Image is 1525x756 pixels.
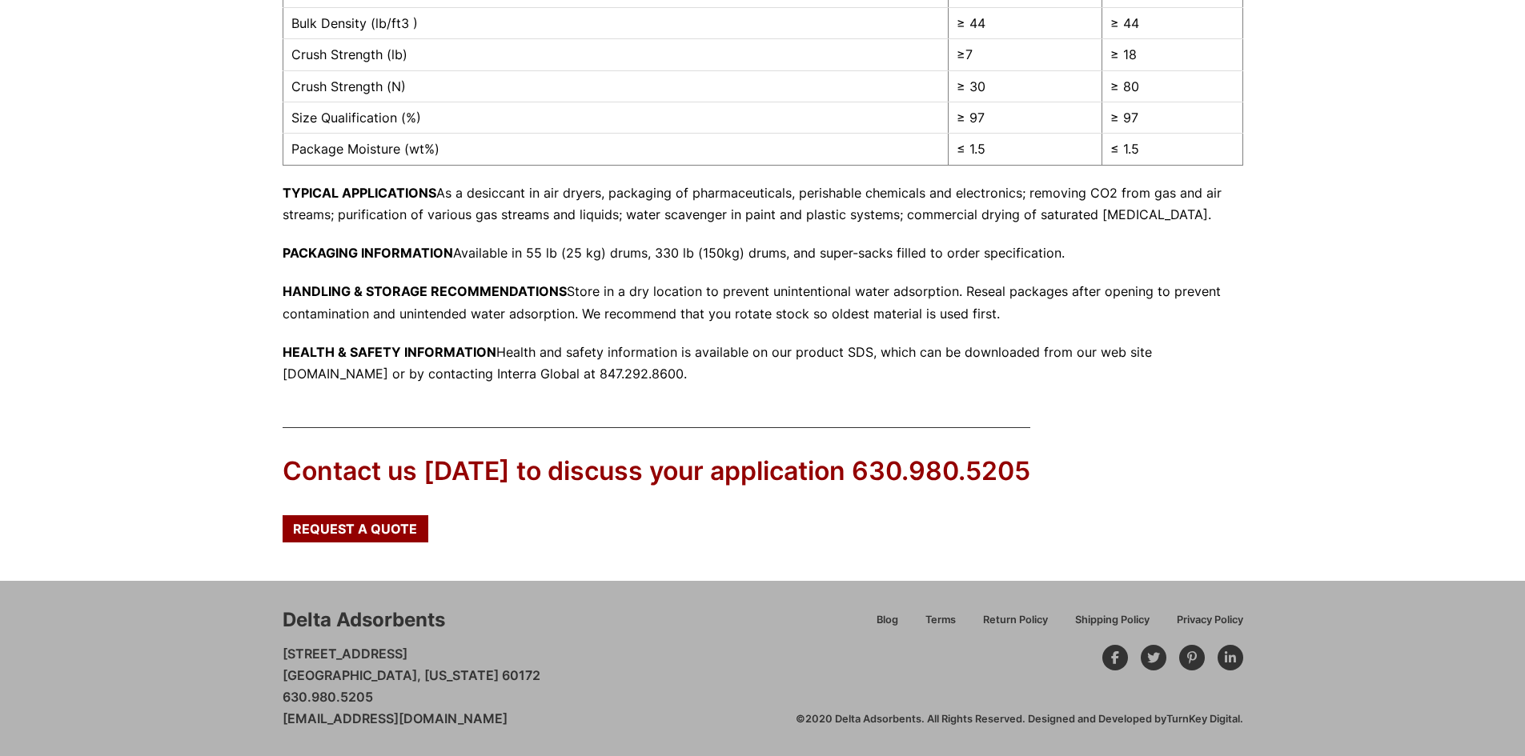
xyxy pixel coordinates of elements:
[283,342,1243,385] p: Health and safety information is available on our product SDS, which can be downloaded from our w...
[796,712,1243,726] div: ©2020 Delta Adsorbents. All Rights Reserved. Designed and Developed by .
[283,606,445,634] div: Delta Adsorbents
[949,134,1102,165] td: ≤ 1.5
[1102,102,1242,134] td: ≥ 97
[1102,39,1242,70] td: ≥ 18
[283,245,453,261] strong: PACKAGING INFORMATION
[293,522,417,535] span: Request a Quote
[1177,615,1243,626] span: Privacy Policy
[969,611,1061,639] a: Return Policy
[283,283,567,299] strong: HANDLING & STORAGE RECOMMENDATIONS
[949,7,1102,38] td: ≥ 44
[877,615,898,626] span: Blog
[283,39,949,70] td: Crush Strength (lb)
[283,185,436,201] strong: TYPICAL APPLICATIONS
[983,615,1048,626] span: Return Policy
[283,454,1030,490] div: Contact us [DATE] to discuss your application 630.980.5205
[1102,7,1242,38] td: ≥ 44
[283,7,949,38] td: Bulk Density (lb/ft3 )
[283,515,428,542] a: Request a Quote
[1102,70,1242,102] td: ≥ 80
[949,70,1102,102] td: ≥ 30
[1102,134,1242,165] td: ≤ 1.5
[1061,611,1163,639] a: Shipping Policy
[863,611,912,639] a: Blog
[912,611,969,639] a: Terms
[283,344,496,360] strong: HEALTH & SAFETY INFORMATION
[949,102,1102,134] td: ≥ 97
[283,710,508,726] a: [EMAIL_ADDRESS][DOMAIN_NAME]
[283,281,1243,324] p: Store in a dry location to prevent unintentional water adsorption. Reseal packages after opening ...
[283,182,1243,226] p: As a desiccant in air dryers, packaging of pharmaceuticals, perishable chemicals and electronics;...
[949,39,1102,70] td: ≥7
[1075,615,1150,626] span: Shipping Policy
[1163,611,1243,639] a: Privacy Policy
[1166,713,1240,725] a: TurnKey Digital
[283,102,949,134] td: Size Qualification (%)
[283,242,1243,264] p: Available in 55 lb (25 kg) drums, 330 lb (150kg) drums, and super-sacks filled to order specifica...
[925,615,956,626] span: Terms
[283,134,949,165] td: Package Moisture (wt%)
[283,643,540,730] p: [STREET_ADDRESS] [GEOGRAPHIC_DATA], [US_STATE] 60172 630.980.5205
[283,70,949,102] td: Crush Strength (N)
